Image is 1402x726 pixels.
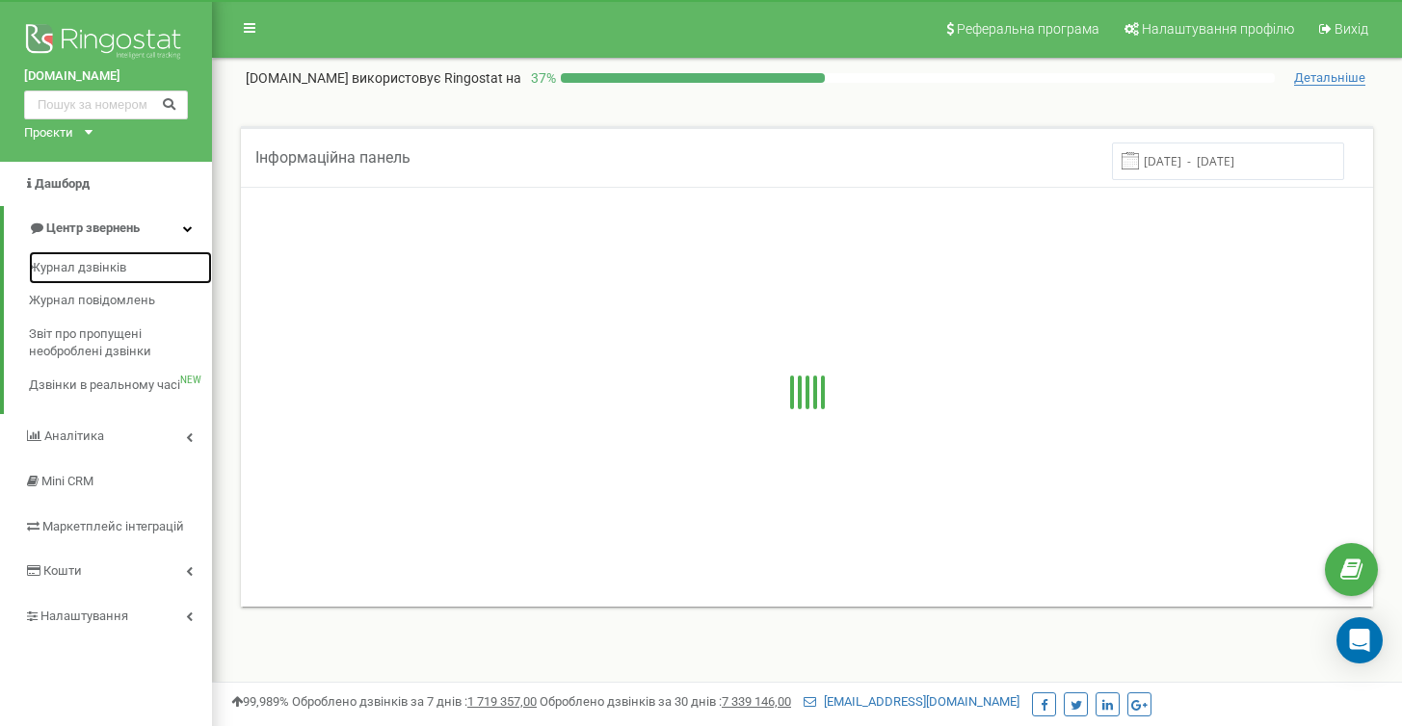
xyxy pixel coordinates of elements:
span: Кошти [43,563,82,578]
span: 99,989% [231,694,289,709]
span: Mini CRM [41,474,93,488]
span: Дзвінки в реальному часі [29,376,180,395]
div: Open Intercom Messenger [1336,617,1383,663]
p: 37 % [521,68,561,88]
p: [DOMAIN_NAME] [246,68,521,88]
span: Налаштування [40,609,128,623]
a: Журнал дзвінків [29,251,212,285]
span: Інформаційна панель [255,148,410,167]
input: Пошук за номером [24,91,188,119]
span: Журнал повідомлень [29,292,155,310]
a: Журнал повідомлень [29,284,212,318]
a: Звіт про пропущені необроблені дзвінки [29,318,212,369]
span: Аналiтика [44,428,104,443]
span: Вихід [1335,21,1368,37]
span: Звіт про пропущені необроблені дзвінки [29,325,202,361]
a: [EMAIL_ADDRESS][DOMAIN_NAME] [804,694,1019,709]
u: 7 339 146,00 [722,694,791,709]
a: [DOMAIN_NAME] [24,67,188,86]
span: використовує Ringostat на [352,70,521,86]
span: Детальніше [1294,70,1365,86]
span: Налаштування профілю [1142,21,1294,37]
a: Дзвінки в реальному часіNEW [29,369,212,402]
span: Центр звернень [46,220,140,235]
span: Оброблено дзвінків за 7 днів : [292,694,537,709]
u: 1 719 357,00 [467,694,537,709]
img: Ringostat logo [24,19,188,67]
span: Дашборд [35,176,90,191]
span: Журнал дзвінків [29,259,126,277]
a: Центр звернень [4,206,212,251]
div: Проєкти [24,124,73,143]
span: Маркетплейс інтеграцій [42,519,184,533]
span: Реферальна програма [957,21,1099,37]
span: Оброблено дзвінків за 30 днів : [540,694,791,709]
